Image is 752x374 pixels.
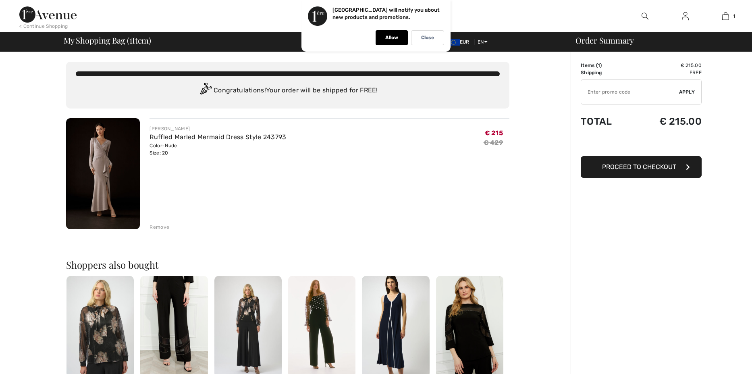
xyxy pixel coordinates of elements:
[566,36,747,44] div: Order Summary
[76,83,500,99] div: Congratulations! Your order will be shipped for FREE!
[66,118,140,229] img: Ruffled Marled Mermaid Dress Style 243793
[733,13,735,20] span: 1
[129,34,132,45] span: 1
[19,23,68,30] div: < Continue Shopping
[421,35,434,41] p: Close
[150,142,286,157] div: Color: Nude Size: 20
[485,129,503,137] span: € 215
[197,83,214,99] img: Congratulation2.svg
[581,62,632,69] td: Items ( )
[632,108,702,135] td: € 215.00
[19,6,77,23] img: 1ère Avenue
[642,11,648,21] img: search the website
[64,36,151,44] span: My Shopping Bag ( Item)
[722,11,729,21] img: My Bag
[150,125,286,132] div: [PERSON_NAME]
[675,11,695,21] a: Sign In
[581,108,632,135] td: Total
[150,133,286,141] a: Ruffled Marled Mermaid Dress Style 243793
[632,62,702,69] td: € 215.00
[581,80,679,104] input: Promo code
[447,39,473,45] span: EUR
[484,139,503,146] s: € 429
[581,135,702,153] iframe: PayPal
[679,88,695,96] span: Apply
[581,69,632,76] td: Shipping
[581,156,702,178] button: Proceed to Checkout
[66,260,509,270] h2: Shoppers also bought
[632,69,702,76] td: Free
[682,11,689,21] img: My Info
[150,224,169,231] div: Remove
[706,11,745,21] a: 1
[598,63,600,68] span: 1
[332,7,440,20] p: [GEOGRAPHIC_DATA] will notify you about new products and promotions.
[385,35,398,41] p: Allow
[447,39,460,46] img: Euro
[478,39,488,45] span: EN
[602,163,676,171] span: Proceed to Checkout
